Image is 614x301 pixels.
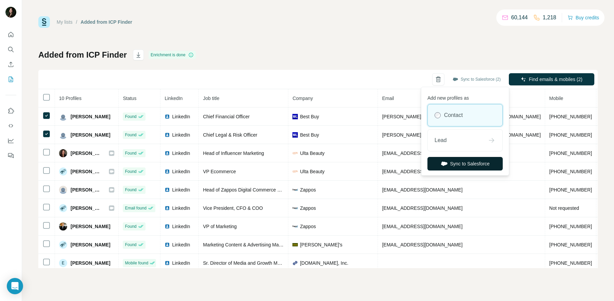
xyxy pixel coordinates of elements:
[568,13,599,22] button: Buy credits
[81,19,132,25] div: Added from ICP Finder
[292,224,298,229] img: company-logo
[5,58,16,71] button: Enrich CSV
[125,242,136,248] span: Found
[71,132,110,138] span: [PERSON_NAME]
[292,205,298,211] img: company-logo
[165,169,170,174] img: LinkedIn logo
[172,186,190,193] span: LinkedIn
[5,7,16,18] img: Avatar
[59,186,67,194] img: Avatar
[5,43,16,56] button: Search
[382,150,462,156] span: [EMAIL_ADDRESS][DOMAIN_NAME]
[125,187,136,193] span: Found
[5,28,16,41] button: Quick start
[382,205,462,211] span: [EMAIL_ADDRESS][DOMAIN_NAME]
[165,224,170,229] img: LinkedIn logo
[165,150,170,156] img: LinkedIn logo
[448,74,505,84] button: Sync to Salesforce (2)
[549,187,592,193] span: [PHONE_NUMBER]
[59,222,67,230] img: Avatar
[427,129,503,152] button: Lead
[165,187,170,193] img: LinkedIn logo
[549,224,592,229] span: [PHONE_NUMBER]
[59,113,67,121] img: Avatar
[382,224,462,229] span: [EMAIL_ADDRESS][DOMAIN_NAME]
[529,76,582,83] span: Find emails & mobiles (2)
[125,168,136,175] span: Found
[5,120,16,132] button: Use Surfe API
[59,204,67,212] img: Avatar
[125,132,136,138] span: Found
[59,131,67,139] img: Avatar
[292,114,298,119] img: company-logo
[382,242,462,247] span: [EMAIL_ADDRESS][DOMAIN_NAME]
[203,114,249,119] span: Chief Financial Officer
[71,223,110,230] span: [PERSON_NAME]
[172,150,190,157] span: LinkedIn
[165,242,170,247] img: LinkedIn logo
[172,113,190,120] span: LinkedIn
[382,132,541,138] span: [PERSON_NAME][EMAIL_ADDRESS][PERSON_NAME][DOMAIN_NAME]
[59,96,81,101] span: 10 Profiles
[71,150,102,157] span: [PERSON_NAME]
[71,241,110,248] span: [PERSON_NAME]
[300,241,342,248] span: [PERSON_NAME]'s
[76,19,77,25] li: /
[71,186,102,193] span: [PERSON_NAME]
[300,113,319,120] span: Best Buy
[71,260,110,266] span: [PERSON_NAME]
[203,205,263,211] span: Vice President, CFO & COO
[172,260,190,266] span: LinkedIn
[382,96,394,101] span: Email
[203,187,317,193] span: Head of Zappos Digital Commerce & Content Strategy
[427,92,503,101] p: Add new profiles as
[549,242,592,247] span: [PHONE_NUMBER]
[203,169,236,174] span: VP Ecommerce
[71,168,102,175] span: [PERSON_NAME]
[125,223,136,229] span: Found
[300,168,324,175] span: Ulta Beauty
[71,113,110,120] span: [PERSON_NAME]
[300,223,316,230] span: Zappos
[203,132,257,138] span: Chief Legal & Risk Officer
[125,114,136,120] span: Found
[165,114,170,119] img: LinkedIn logo
[172,168,190,175] span: LinkedIn
[382,114,541,119] span: [PERSON_NAME][EMAIL_ADDRESS][PERSON_NAME][DOMAIN_NAME]
[203,96,219,101] span: Job title
[509,73,594,85] button: Find emails & mobiles (2)
[71,205,102,212] span: [PERSON_NAME]
[292,96,313,101] span: Company
[172,132,190,138] span: LinkedIn
[549,260,592,266] span: [PHONE_NUMBER]
[203,150,264,156] span: Head of Influencer Marketing
[165,132,170,138] img: LinkedIn logo
[292,260,298,266] img: company-logo
[549,205,579,211] span: Not requested
[5,135,16,147] button: Dashboard
[7,278,23,294] div: Open Intercom Messenger
[428,129,502,151] div: Lead
[203,260,294,266] span: Sr. Director of Media and Growth Marketing
[5,149,16,162] button: Feedback
[59,241,67,249] img: Avatar
[300,205,316,212] span: Zappos
[125,260,148,266] span: Mobile found
[511,14,528,22] p: 60,144
[38,16,50,28] img: Surfe Logo
[5,73,16,85] button: My lists
[292,132,298,138] img: company-logo
[543,14,556,22] p: 1,218
[172,223,190,230] span: LinkedIn
[382,169,462,174] span: [EMAIL_ADDRESS][DOMAIN_NAME]
[123,96,136,101] span: Status
[300,260,348,266] span: [DOMAIN_NAME], Inc.
[38,49,127,60] h1: Added from ICP Finder
[172,241,190,248] span: LinkedIn
[59,149,67,157] img: Avatar
[300,186,316,193] span: Zappos
[125,150,136,156] span: Found
[165,260,170,266] img: LinkedIn logo
[5,105,16,117] button: Use Surfe on LinkedIn
[300,150,324,157] span: Ulta Beauty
